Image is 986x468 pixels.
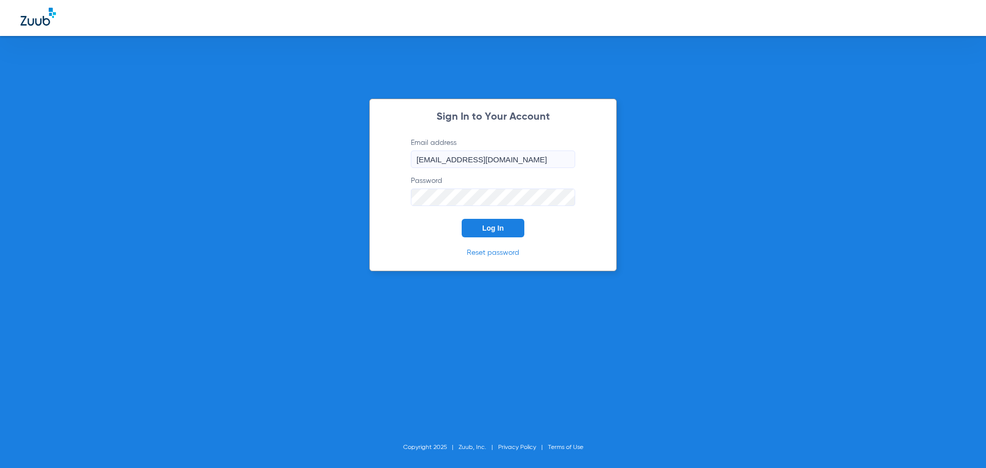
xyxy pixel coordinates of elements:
[462,219,524,237] button: Log In
[482,224,504,232] span: Log In
[467,249,519,256] a: Reset password
[498,444,536,451] a: Privacy Policy
[411,151,575,168] input: Email address
[403,442,459,453] li: Copyright 2025
[411,176,575,206] label: Password
[459,442,498,453] li: Zuub, Inc.
[548,444,583,451] a: Terms of Use
[395,112,591,122] h2: Sign In to Your Account
[411,138,575,168] label: Email address
[21,8,56,26] img: Zuub Logo
[411,189,575,206] input: Password
[935,419,986,468] iframe: Chat Widget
